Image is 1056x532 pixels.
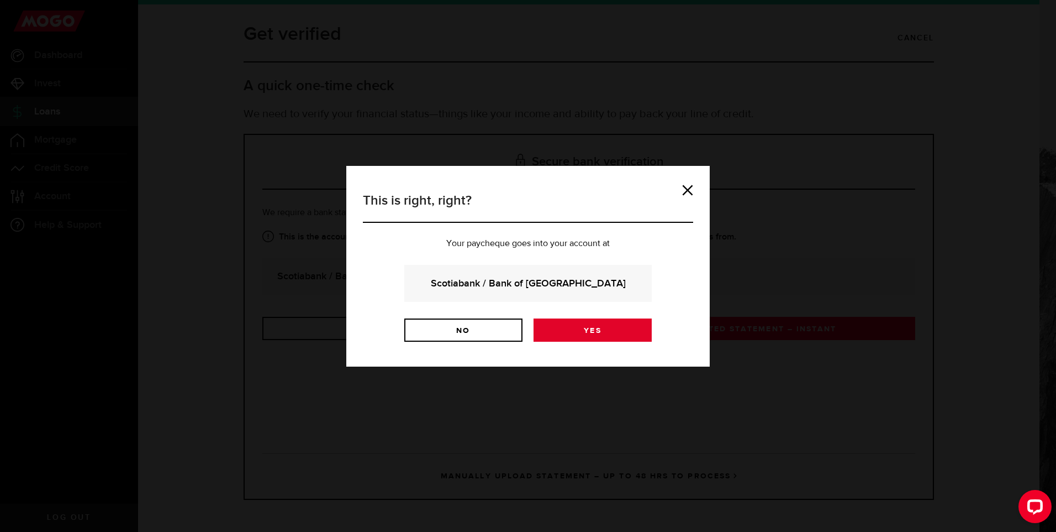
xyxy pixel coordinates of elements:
[404,319,522,342] a: No
[363,239,693,248] p: Your paycheque goes into your account at
[419,276,637,291] strong: Scotiabank / Bank of [GEOGRAPHIC_DATA]
[534,319,652,342] a: Yes
[1010,486,1056,532] iframe: LiveChat chat widget
[363,191,693,223] h3: This is right, right?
